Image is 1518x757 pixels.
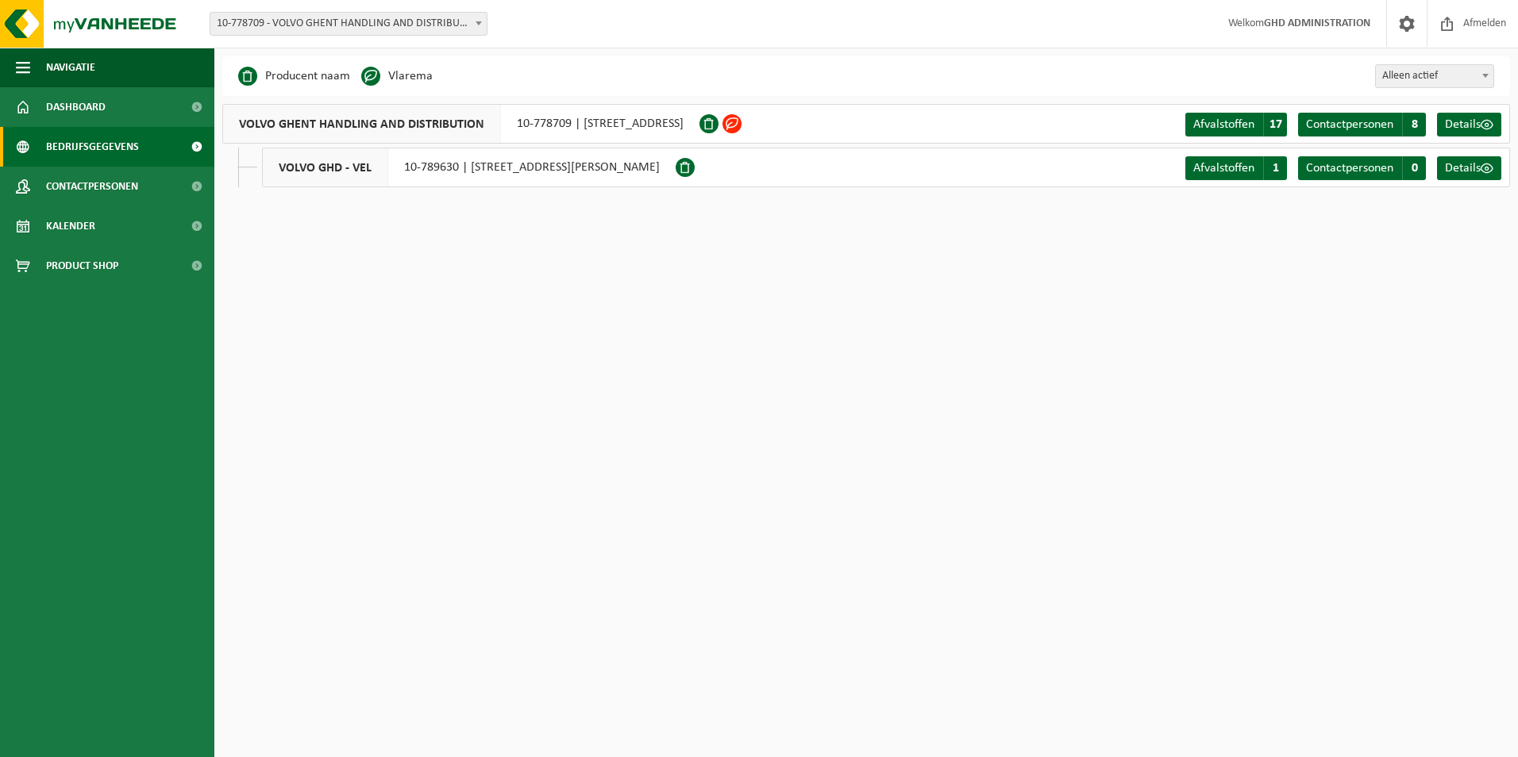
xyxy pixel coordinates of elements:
span: Contactpersonen [1306,118,1393,131]
span: VOLVO GHD - VEL [263,148,388,186]
span: Kalender [46,206,95,246]
div: 10-778709 | [STREET_ADDRESS] [222,104,699,144]
a: Contactpersonen 8 [1298,113,1426,136]
a: Afvalstoffen 17 [1185,113,1287,136]
span: Navigatie [46,48,95,87]
span: 0 [1402,156,1426,180]
span: Details [1445,118,1481,131]
span: 8 [1402,113,1426,136]
span: Alleen actief [1376,65,1493,87]
span: Afvalstoffen [1193,162,1254,175]
span: Bedrijfsgegevens [46,127,139,167]
span: Alleen actief [1375,64,1494,88]
span: Afvalstoffen [1193,118,1254,131]
span: 1 [1263,156,1287,180]
span: Contactpersonen [1306,162,1393,175]
a: Details [1437,113,1501,136]
span: Product Shop [46,246,118,286]
span: Dashboard [46,87,106,127]
a: Afvalstoffen 1 [1185,156,1287,180]
a: Contactpersonen 0 [1298,156,1426,180]
span: 10-778709 - VOLVO GHENT HANDLING AND DISTRIBUTION - DESTELDONK [210,13,487,35]
span: VOLVO GHENT HANDLING AND DISTRIBUTION [223,105,501,143]
li: Vlarema [361,64,433,88]
div: 10-789630 | [STREET_ADDRESS][PERSON_NAME] [262,148,676,187]
span: 10-778709 - VOLVO GHENT HANDLING AND DISTRIBUTION - DESTELDONK [210,12,487,36]
span: Contactpersonen [46,167,138,206]
span: 17 [1263,113,1287,136]
li: Producent naam [238,64,350,88]
a: Details [1437,156,1501,180]
strong: GHD ADMINISTRATION [1264,17,1370,29]
span: Details [1445,162,1481,175]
